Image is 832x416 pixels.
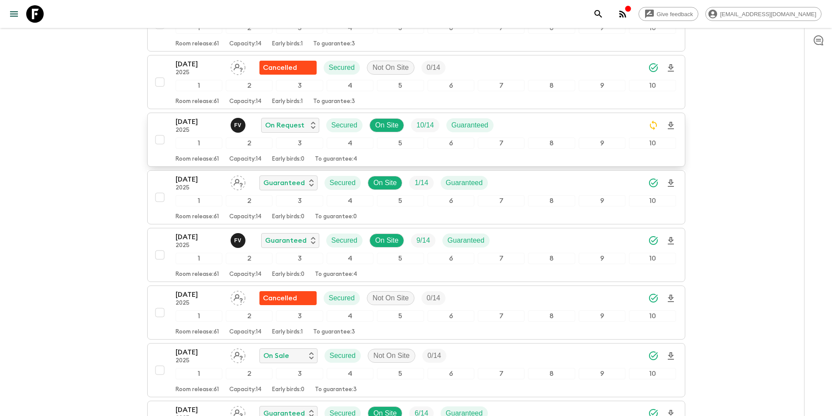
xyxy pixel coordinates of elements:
p: On Site [373,178,397,188]
p: Room release: 61 [176,386,219,393]
p: [DATE] [176,174,224,185]
div: 6 [428,368,474,379]
div: 2 [226,80,273,91]
div: Trip Fill [422,349,446,363]
svg: Synced Successfully [648,178,659,188]
div: 10 [629,22,676,34]
p: On Site [375,235,398,246]
div: 9 [579,310,625,322]
div: 8 [528,22,575,34]
div: Secured [325,349,361,363]
p: Not On Site [373,62,409,73]
p: Cancelled [263,293,297,303]
div: 8 [528,138,575,149]
div: 9 [579,368,625,379]
span: Assign pack leader [231,178,245,185]
div: 7 [478,368,525,379]
div: 1 [176,22,222,34]
div: 9 [579,138,625,149]
button: FV [231,233,247,248]
div: 9 [579,195,625,206]
div: 7 [478,22,525,34]
svg: Synced Successfully [648,351,659,361]
p: Early birds: 0 [272,213,304,220]
div: Trip Fill [411,234,435,248]
p: 2025 [176,69,224,76]
svg: Download Onboarding [666,178,676,189]
div: 3 [276,253,323,264]
p: [DATE] [176,289,224,300]
p: On Request [265,120,304,131]
div: 7 [478,195,525,206]
p: 2025 [176,242,224,249]
span: Assign pack leader [231,409,245,416]
div: 6 [428,138,474,149]
div: 10 [629,80,676,91]
svg: Synced Successfully [648,293,659,303]
div: 10 [629,195,676,206]
svg: Download Onboarding [666,120,676,131]
div: 1 [176,138,222,149]
div: 2 [226,22,273,34]
div: 2 [226,310,273,322]
button: [DATE]2025Assign pack leaderOn SaleSecuredNot On SiteTrip Fill12345678910Room release:61Capacity:... [147,343,685,397]
div: 3 [276,310,323,322]
p: 0 / 14 [428,351,441,361]
div: 2 [226,253,273,264]
div: 5 [377,195,424,206]
p: Early birds: 0 [272,386,304,393]
p: Room release: 61 [176,271,219,278]
p: Guaranteed [448,235,485,246]
div: 3 [276,80,323,91]
div: 4 [327,138,373,149]
button: menu [5,5,23,23]
div: 7 [478,138,525,149]
div: On Site [369,234,404,248]
div: 1 [176,368,222,379]
p: On Site [375,120,398,131]
span: [EMAIL_ADDRESS][DOMAIN_NAME] [715,11,821,17]
div: Flash Pack cancellation [259,61,317,75]
p: Secured [331,120,358,131]
svg: Synced Successfully [648,235,659,246]
div: 7 [478,253,525,264]
p: 10 / 14 [416,120,434,131]
div: 2 [226,138,273,149]
p: 2025 [176,127,224,134]
p: Not On Site [373,351,410,361]
div: 8 [528,80,575,91]
div: 7 [478,80,525,91]
div: 5 [377,80,424,91]
div: 4 [327,195,373,206]
div: Secured [324,61,360,75]
p: Capacity: 14 [229,329,262,336]
div: 5 [377,22,424,34]
p: [DATE] [176,405,224,415]
div: Secured [326,118,363,132]
p: Not On Site [373,293,409,303]
svg: Download Onboarding [666,293,676,304]
p: Guaranteed [446,178,483,188]
p: Room release: 61 [176,156,219,163]
p: Room release: 61 [176,213,219,220]
svg: Download Onboarding [666,351,676,361]
div: 6 [428,310,474,322]
p: To guarantee: 4 [315,271,357,278]
div: 10 [629,253,676,264]
p: [DATE] [176,232,224,242]
svg: Download Onboarding [666,236,676,246]
div: Trip Fill [421,291,445,305]
div: Trip Fill [421,61,445,75]
p: Capacity: 14 [229,271,262,278]
div: 7 [478,310,525,322]
p: Capacity: 14 [229,156,262,163]
div: 2 [226,368,273,379]
div: 9 [579,80,625,91]
div: 3 [276,22,323,34]
div: 1 [176,253,222,264]
div: 8 [528,310,575,322]
span: Give feedback [652,11,698,17]
p: 1 / 14 [414,178,428,188]
p: Room release: 61 [176,41,219,48]
button: search adventures [590,5,607,23]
